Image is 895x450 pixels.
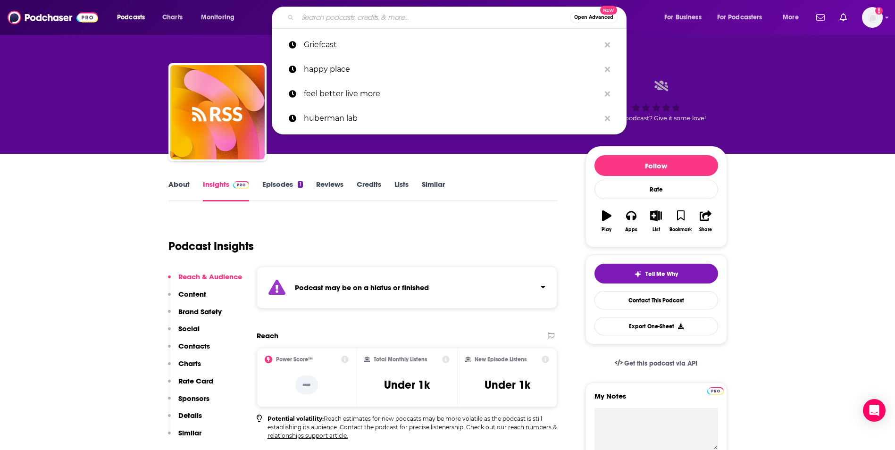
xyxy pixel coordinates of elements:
span: Open Advanced [574,15,613,20]
button: open menu [194,10,247,25]
h2: New Episode Listens [475,356,527,363]
div: Search podcasts, credits, & more... [281,7,636,28]
p: Contacts [178,342,210,350]
button: Sponsors [168,394,209,411]
p: Reach estimates for new podcasts may be more volatile as the podcast is still establishing its au... [268,415,558,440]
div: Rate [594,180,718,199]
a: Episodes1 [262,180,302,201]
span: More [783,11,799,24]
button: Bookmark [669,204,693,238]
p: Charts [178,359,201,368]
a: Get this podcast via API [607,352,705,375]
a: Show notifications dropdown [836,9,851,25]
div: Bookmark [669,227,692,233]
button: Reach & Audience [168,272,242,290]
button: open menu [776,10,811,25]
button: Share [693,204,718,238]
button: Show profile menu [862,7,883,28]
img: tell me why sparkle [634,270,642,278]
a: InsightsPodchaser Pro [203,180,250,201]
p: Reach & Audience [178,272,242,281]
p: huberman lab [304,106,600,131]
p: happy place [304,57,600,82]
button: Social [168,324,200,342]
h2: Power Score™ [276,356,313,363]
p: Content [178,290,206,299]
label: My Notes [594,392,718,408]
a: huberman lab [272,106,627,131]
button: Open AdvancedNew [570,12,618,23]
span: Charts [162,11,183,24]
a: Reviews [316,180,343,201]
a: Griefcast [272,33,627,57]
span: Get this podcast via API [624,359,697,367]
img: Podchaser Pro [233,181,250,189]
div: Share [699,227,712,233]
div: List [652,227,660,233]
button: Export One-Sheet [594,317,718,335]
button: Rate Card [168,376,213,394]
p: Details [178,411,202,420]
a: About [168,180,190,201]
p: Rate Card [178,376,213,385]
h2: Reach [257,331,278,340]
span: Podcasts [117,11,145,24]
div: Play [602,227,611,233]
a: feel better live more [272,82,627,106]
img: User Profile [862,7,883,28]
svg: Add a profile image [875,7,883,15]
button: Play [594,204,619,238]
button: Apps [619,204,644,238]
p: feel better live more [304,82,600,106]
h1: Podcast Insights [168,239,254,253]
div: Good podcast? Give it some love! [586,72,727,130]
button: Brand Safety [168,307,222,325]
div: 1 [298,181,302,188]
span: For Business [664,11,702,24]
button: List [644,204,668,238]
button: open menu [711,10,776,25]
span: For Podcasters [717,11,762,24]
p: Social [178,324,200,333]
button: Details [168,411,202,428]
div: Open Intercom Messenger [863,399,886,422]
p: Brand Safety [178,307,222,316]
button: Content [168,290,206,307]
span: Logged in as alisontucker [862,7,883,28]
a: Contact This Podcast [594,291,718,309]
section: Click to expand status details [257,267,558,308]
a: Show notifications dropdown [812,9,828,25]
span: New [600,6,617,15]
b: Potential volatility: [268,415,324,422]
h3: Under 1k [384,378,430,392]
input: Search podcasts, credits, & more... [298,10,570,25]
span: Tell Me Why [645,270,678,278]
div: Apps [625,227,637,233]
button: Charts [168,359,201,376]
button: open menu [110,10,157,25]
h3: Under 1k [485,378,530,392]
a: Charts [156,10,188,25]
img: The Griefcast [170,65,265,159]
button: Contacts [168,342,210,359]
a: Pro website [707,386,724,395]
strong: Podcast may be on a hiatus or finished [295,283,429,292]
button: tell me why sparkleTell Me Why [594,264,718,283]
button: Follow [594,155,718,176]
button: Similar [168,428,201,446]
span: Monitoring [201,11,234,24]
a: Lists [394,180,409,201]
img: Podchaser - Follow, Share and Rate Podcasts [8,8,98,26]
p: -- [295,375,318,394]
span: Good podcast? Give it some love! [607,115,706,122]
a: reach numbers & relationships support article. [268,424,557,439]
button: open menu [658,10,713,25]
a: happy place [272,57,627,82]
h2: Total Monthly Listens [374,356,427,363]
p: Similar [178,428,201,437]
p: Griefcast [304,33,600,57]
p: Sponsors [178,394,209,403]
a: Credits [357,180,381,201]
